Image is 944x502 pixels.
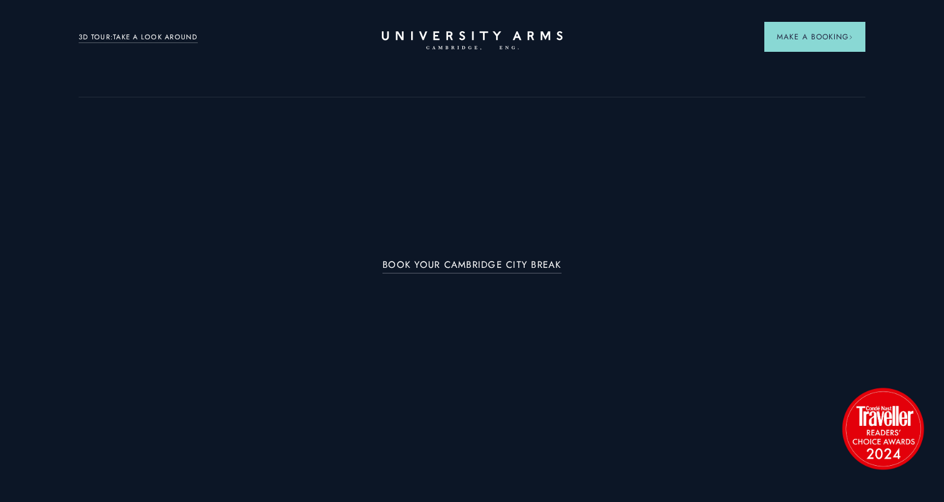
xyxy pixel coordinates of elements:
a: Home [382,31,563,51]
button: Make a BookingArrow icon [764,22,865,52]
img: image-2524eff8f0c5d55edbf694693304c4387916dea5-1501x1501-png [836,381,930,475]
a: BOOK YOUR CAMBRIDGE CITY BREAK [382,260,562,274]
a: 3D TOUR:TAKE A LOOK AROUND [79,32,198,43]
span: Make a Booking [777,31,853,42]
img: Arrow icon [849,35,853,39]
